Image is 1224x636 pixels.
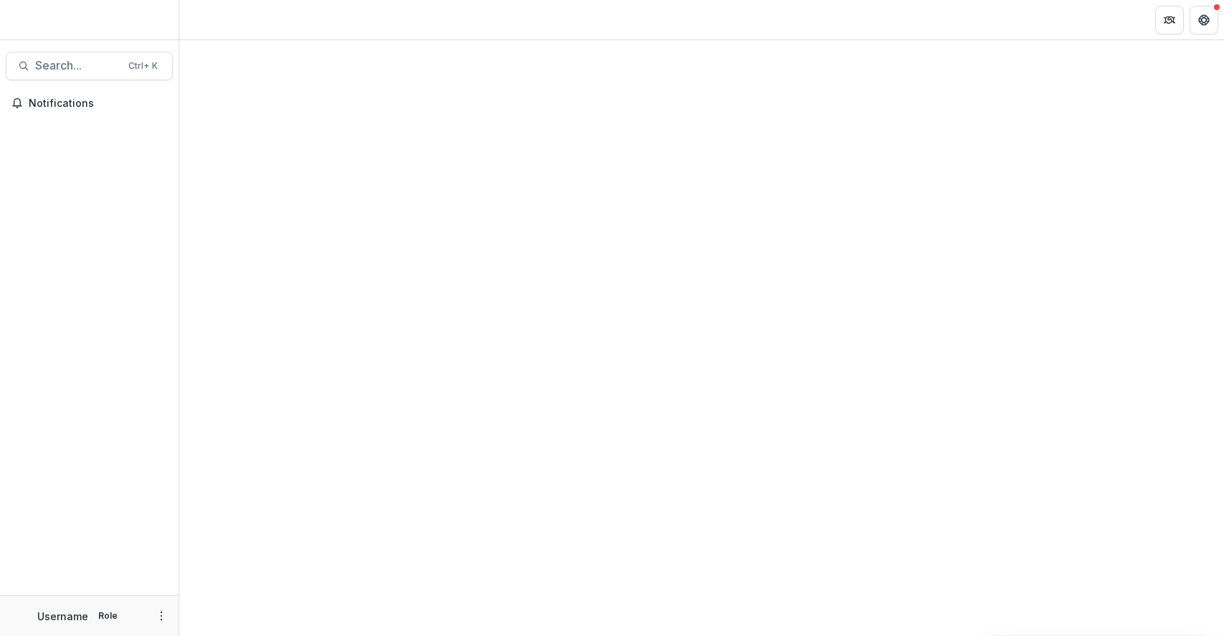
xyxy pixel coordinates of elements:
[1155,6,1184,34] button: Partners
[6,52,173,80] button: Search...
[35,59,120,72] span: Search...
[1190,6,1218,34] button: Get Help
[153,607,170,625] button: More
[6,92,173,115] button: Notifications
[94,609,122,622] p: Role
[125,58,161,74] div: Ctrl + K
[29,98,167,110] span: Notifications
[37,609,88,624] p: Username
[185,9,246,30] nav: breadcrumb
